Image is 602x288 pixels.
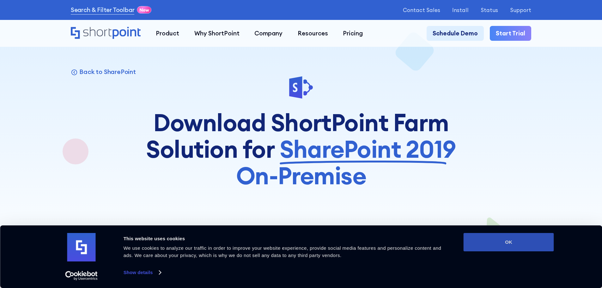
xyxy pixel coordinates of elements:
a: Why ShortPoint [187,26,247,41]
a: Usercentrics Cookiebot - opens in a new window [54,271,109,280]
div: Resources [298,29,328,38]
p: Back to SharePoint [79,68,136,76]
div: Why ShortPoint [194,29,240,38]
a: Pricing [336,26,371,41]
a: Show details [124,268,161,277]
a: Product [148,26,187,41]
a: Start Trial [490,26,531,41]
span: On-Premise [236,162,366,189]
div: Company [254,29,283,38]
a: Support [510,7,531,13]
div: Product [156,29,179,38]
button: OK [464,233,554,251]
div: Pricing [343,29,363,38]
a: Contact Sales [403,7,440,13]
a: Resources [290,26,336,41]
a: Schedule Demo [427,26,484,41]
img: logo [67,233,96,261]
a: Company [247,26,290,41]
a: Home [71,27,141,40]
div: This website uses cookies [124,235,449,242]
span: We use cookies to analyze our traffic in order to improve your website experience, provide social... [124,245,441,258]
h1: Download ShortPoint Farm [143,109,459,189]
span: SharePoint 2019 [280,136,456,162]
a: Search & Filter Toolbar [71,5,135,15]
span: Solution for [146,136,275,162]
a: Status [481,7,498,13]
a: Back to SharePoint [71,68,136,76]
a: Install [452,7,469,13]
